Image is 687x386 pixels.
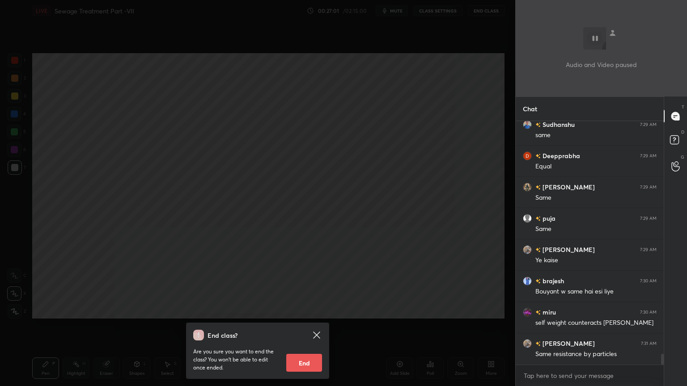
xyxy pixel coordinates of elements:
img: 2310f26a01f1451db1737067555323cb.jpg [523,120,532,129]
h6: [PERSON_NAME] [541,182,595,192]
div: Same resistance by particles [535,350,657,359]
img: no-rating-badge.077c3623.svg [535,122,541,127]
button: End [286,354,322,372]
img: 06c27e9ced5649a09d6b03e217b241ec.jpg [523,183,532,192]
p: Are you sure you want to end the class? You won’t be able to edit once ended. [193,348,279,372]
img: bb2874e5ecbc4537beab556569058bd9.jpg [523,151,532,160]
div: Ye kaise [535,256,657,265]
h6: Deepprabha [541,151,580,160]
p: T [682,104,684,110]
p: D [681,129,684,135]
h6: Sudhanshu [541,120,575,129]
p: Audio and Video paused [566,60,637,69]
p: Chat [516,97,544,121]
div: Same [535,193,657,202]
img: default.png [523,214,532,223]
img: no-rating-badge.077c3623.svg [535,310,541,315]
div: same [535,131,657,140]
img: no-rating-badge.077c3623.svg [535,248,541,252]
div: grid [516,121,664,365]
img: 71656eb66128455586eab6b3a919342a.jpg [523,245,532,254]
h4: End class? [208,331,237,340]
h6: brajesh [541,276,564,285]
img: 71656eb66128455586eab6b3a919342a.jpg [523,339,532,348]
div: Bouyant w same hai esi liye [535,287,657,296]
img: no-rating-badge.077c3623.svg [535,341,541,346]
div: 7:30 AM [640,310,657,315]
h6: puja [541,214,556,223]
div: 7:31 AM [641,341,657,346]
div: 7:30 AM [640,278,657,284]
div: 7:29 AM [640,216,657,221]
h6: miru [541,307,556,317]
div: Equal [535,162,657,171]
img: no-rating-badge.077c3623.svg [535,185,541,190]
div: 7:29 AM [640,247,657,252]
img: no-rating-badge.077c3623.svg [535,279,541,284]
div: self weight counteracts [PERSON_NAME] [535,319,657,327]
img: no-rating-badge.077c3623.svg [535,216,541,221]
div: 7:29 AM [640,153,657,159]
h6: [PERSON_NAME] [541,245,595,254]
div: 7:29 AM [640,185,657,190]
h6: [PERSON_NAME] [541,339,595,348]
p: G [681,154,684,160]
img: no-rating-badge.077c3623.svg [535,154,541,159]
div: Same [535,225,657,234]
img: aab9373e004e41fbb1dd6d86c47cfef5.jpg [523,308,532,317]
div: 7:29 AM [640,122,657,127]
img: 20eea6f319254e43b89e241f1ee9e560.jpg [523,277,532,285]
